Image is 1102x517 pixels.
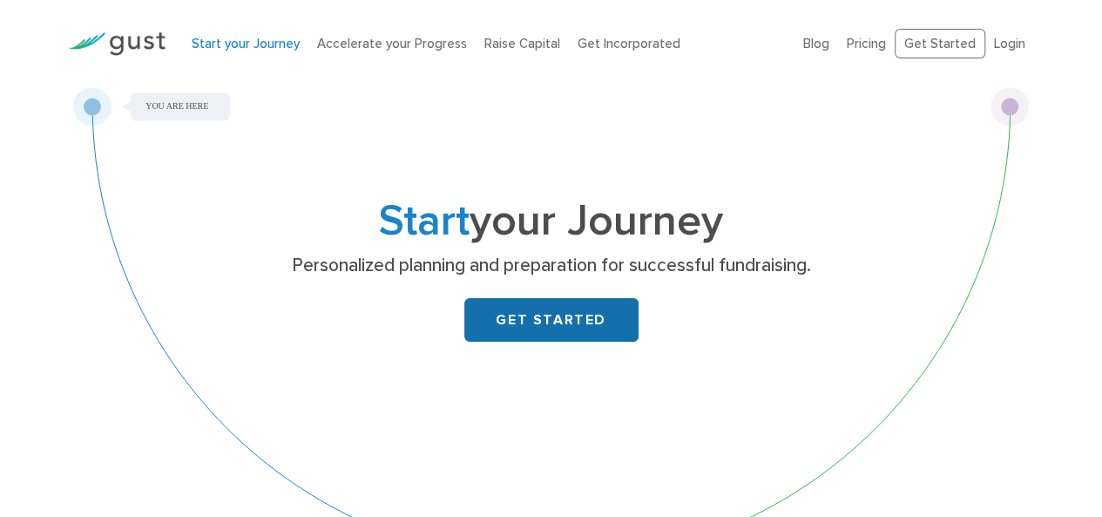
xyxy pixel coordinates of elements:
[317,36,467,51] a: Accelerate your Progress
[207,201,896,241] h1: your Journey
[994,36,1025,51] a: Login
[192,36,300,51] a: Start your Journey
[464,298,639,342] a: GET STARTED
[803,36,829,51] a: Blog
[484,36,560,51] a: Raise Capital
[578,36,680,51] a: Get Incorporated
[379,195,470,247] span: Start
[68,32,166,56] img: Gust Logo
[213,254,889,278] p: Personalized planning and preparation for successful fundraising.
[847,36,886,51] a: Pricing
[895,29,985,59] a: Get Started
